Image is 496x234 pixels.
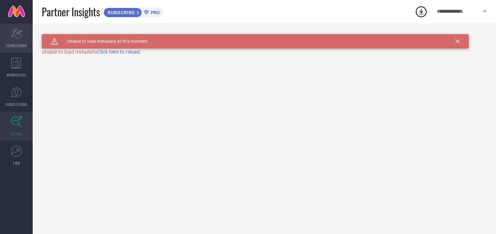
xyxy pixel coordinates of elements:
[7,72,27,78] span: WORKSPACE
[415,5,428,18] div: Open download list
[42,34,63,40] h1: TRENDS
[58,39,147,44] span: Unable to load metadata at this moment
[6,43,27,48] span: SCORECARDS
[104,10,137,15] span: SUBSCRIBE
[5,102,28,107] span: SUGGESTIONS
[42,49,487,55] div: Unable to load metadata
[97,49,141,55] span: Click here to reload.
[13,160,20,166] span: FWD
[149,10,160,15] span: PRO
[103,6,163,17] a: SUBSCRIBEPRO
[42,4,100,19] span: Partner Insights
[10,131,23,136] span: TRENDS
